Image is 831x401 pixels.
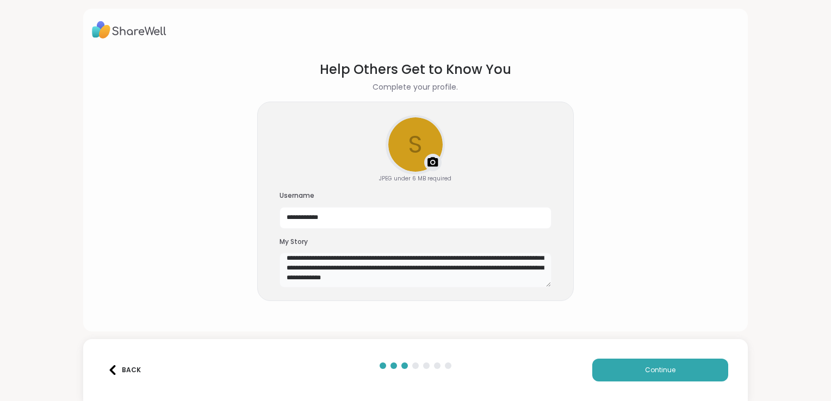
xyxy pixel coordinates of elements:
[92,17,166,42] img: ShareWell Logo
[592,359,728,381] button: Continue
[320,60,511,79] h1: Help Others Get to Know You
[108,365,141,375] div: Back
[645,365,675,375] span: Continue
[373,82,458,93] h2: Complete your profile.
[280,191,551,200] h3: Username
[379,174,451,183] div: JPEG under 6 MB required
[280,237,551,247] h3: My Story
[103,359,146,381] button: Back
